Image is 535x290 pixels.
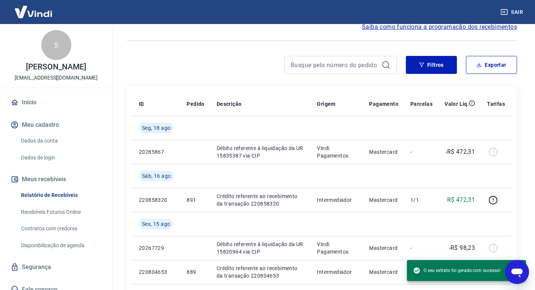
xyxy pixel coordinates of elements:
[466,56,517,74] button: Exportar
[15,74,98,82] p: [EMAIL_ADDRESS][DOMAIN_NAME]
[217,144,305,159] p: Débito referente à liquidação da UR 15835387 via CIP
[413,267,500,274] span: O seu extrato foi gerado com sucesso!
[217,240,305,255] p: Débito referente à liquidação da UR 15820964 via CIP
[505,260,529,284] iframe: Botão para abrir a janela de mensagens, conversa em andamento
[499,5,526,19] button: Sair
[487,100,505,108] p: Tarifas
[317,100,335,108] p: Origem
[187,196,204,204] p: 891
[369,100,398,108] p: Pagamento
[317,240,357,255] p: Vindi Pagamentos
[317,196,357,204] p: Intermediador
[445,100,469,108] p: Valor Líq.
[369,244,398,252] p: Mastercard
[18,188,103,203] a: Relatório de Recebíveis
[9,94,103,111] a: Início
[187,100,204,108] p: Pedido
[410,196,433,204] p: 1/1
[142,172,171,180] span: Sáb, 16 ago
[9,117,103,133] button: Meu cadastro
[369,196,398,204] p: Mastercard
[317,144,357,159] p: Vindi Pagamentos
[9,171,103,188] button: Meus recebíveis
[139,100,144,108] p: ID
[406,56,457,74] button: Filtros
[369,148,398,156] p: Mastercard
[18,221,103,236] a: Contratos com credores
[410,148,433,156] p: -
[18,238,103,253] a: Disponibilização de agenda
[18,204,103,220] a: Recebíveis Futuros Online
[187,268,204,276] p: 889
[142,220,170,228] span: Sex, 15 ago
[410,244,433,252] p: -
[139,268,175,276] p: 220804653
[317,268,357,276] p: Intermediador
[139,244,175,252] p: 20267729
[26,63,86,71] p: [PERSON_NAME]
[217,100,242,108] p: Descrição
[449,243,475,252] p: -R$ 98,23
[18,133,103,149] a: Dados da conta
[139,196,175,204] p: 220858320
[410,100,433,108] p: Parcelas
[445,147,475,156] p: -R$ 472,31
[9,0,58,23] img: Vindi
[217,264,305,279] p: Crédito referente ao recebimento da transação 220804653
[291,59,378,71] input: Busque pelo número do pedido
[369,268,398,276] p: Mastercard
[41,30,71,60] div: S
[9,259,103,275] a: Segurança
[447,195,475,204] p: R$ 472,31
[362,23,517,32] a: Saiba como funciona a programação dos recebimentos
[217,192,305,207] p: Crédito referente ao recebimento da transação 220858320
[142,124,170,132] span: Seg, 18 ago
[139,148,175,156] p: 20285867
[18,150,103,165] a: Dados de login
